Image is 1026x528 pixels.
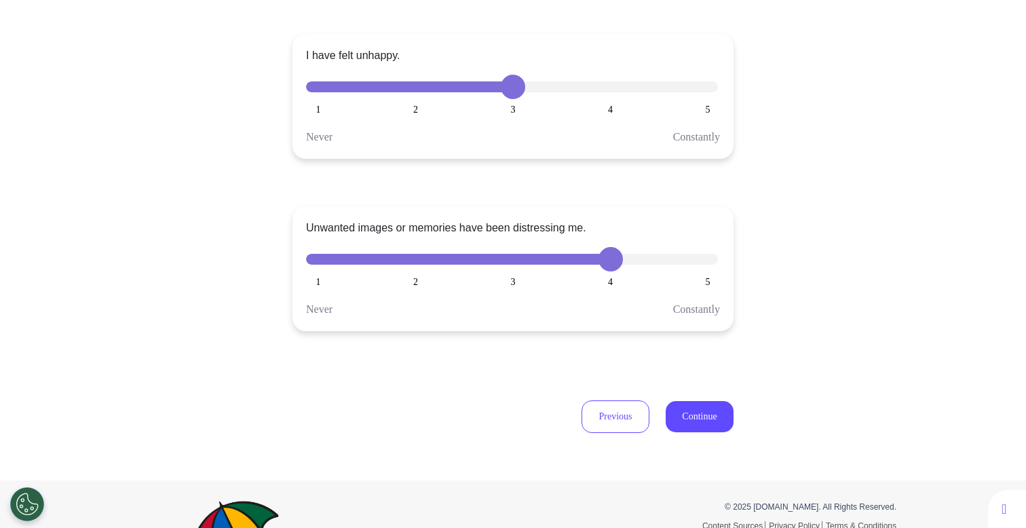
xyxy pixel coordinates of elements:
span: 5 [706,105,710,115]
button: 3 [501,247,525,271]
span: 5 [706,277,710,287]
button: 1 [306,247,330,271]
span: 1 [316,105,321,115]
span: 3 [511,277,516,287]
div: I have felt unhappy. [306,48,400,64]
button: Previous [582,400,649,433]
span: 2 [413,277,418,287]
p: © 2025 [DOMAIN_NAME]. All Rights Reserved. [523,501,896,513]
button: 5 [696,247,720,271]
span: 3 [511,105,516,115]
span: 1 [316,277,321,287]
button: 1 [306,75,330,99]
button: 3 [501,75,525,99]
span: 2 [413,105,418,115]
button: 2 [404,75,428,99]
button: 2 [404,247,428,271]
div: Unwanted images or memories have been distressing me. [306,220,586,236]
button: Open Preferences [10,487,44,521]
div: Constantly [673,301,720,318]
button: Continue [666,401,734,432]
span: 4 [608,105,613,115]
button: 4 [598,247,623,271]
div: Never [306,301,332,318]
div: Never [306,129,332,145]
button: 5 [696,75,720,99]
button: 4 [598,75,623,99]
div: Constantly [673,129,720,145]
span: 4 [608,277,613,287]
